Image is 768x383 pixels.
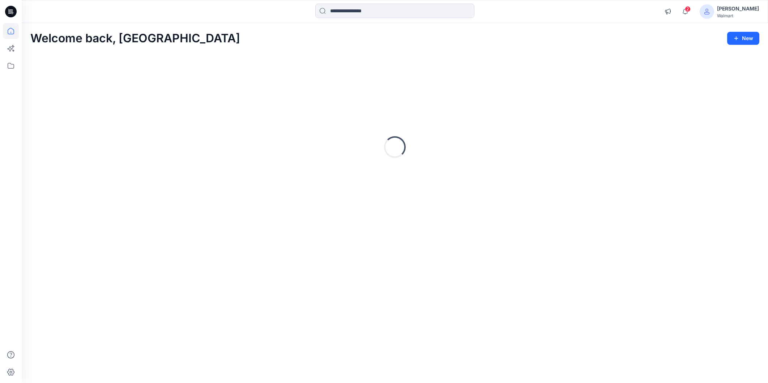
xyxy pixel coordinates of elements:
svg: avatar [704,9,710,14]
h2: Welcome back, [GEOGRAPHIC_DATA] [30,32,240,45]
div: Walmart [717,13,759,18]
div: [PERSON_NAME] [717,4,759,13]
button: New [727,32,759,45]
span: 2 [685,6,691,12]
